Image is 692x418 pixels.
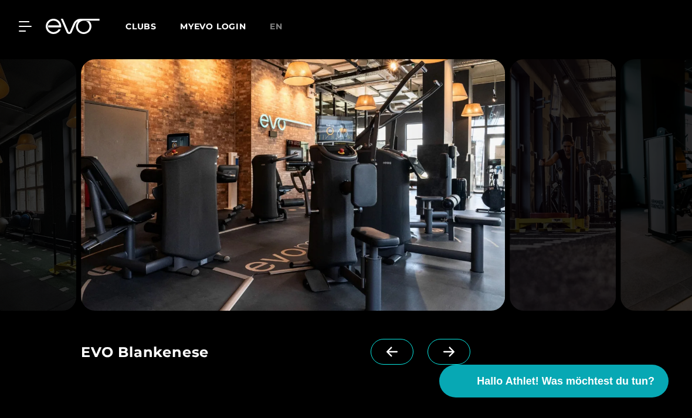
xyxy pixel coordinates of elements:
[81,59,505,311] img: evofitness
[180,21,246,32] a: MYEVO LOGIN
[125,21,180,32] a: Clubs
[270,20,297,33] a: en
[439,365,669,397] button: Hallo Athlet! Was möchtest du tun?
[477,373,654,389] span: Hallo Athlet! Was möchtest du tun?
[125,21,157,32] span: Clubs
[270,21,283,32] span: en
[510,59,616,311] img: evofitness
